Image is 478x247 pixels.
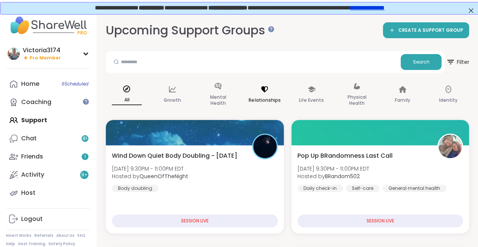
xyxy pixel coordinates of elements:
[21,134,37,143] div: Chat
[112,185,158,192] div: Body doubling
[21,98,51,106] div: Coaching
[23,46,61,54] div: Victoria3174
[382,185,446,192] div: General mental health
[398,27,463,34] span: CREATE A SUPPORT GROUP
[297,151,393,160] span: Pop Up BRandomness Last Call
[48,241,75,247] a: Safety Policy
[325,172,360,180] b: BRandom502
[81,172,88,178] span: 9 +
[297,165,369,172] span: [DATE] 9:30PM - 11:00PM EDT
[56,233,74,238] a: About Us
[112,172,188,180] span: Hosted by
[6,129,90,148] a: Chat81
[112,151,237,160] span: Wind Down Quiet Body Doubling - [DATE]
[6,233,31,238] a: How It Works
[21,80,39,88] div: Home
[446,53,469,71] span: Filter
[77,233,85,238] a: FAQ
[342,93,372,108] p: Physical Health
[21,152,43,161] div: Friends
[6,12,90,39] img: ShareWell Nav Logo
[21,189,36,197] div: Host
[29,55,61,61] span: Pro Member
[34,233,53,238] a: Referrals
[297,214,463,227] div: SESSION LIVE
[6,210,90,228] a: Logout
[438,135,462,158] img: BRandom502
[164,96,181,105] p: Growth
[62,81,88,87] span: 6 Scheduled
[299,96,324,105] p: Life Events
[21,171,44,179] div: Activity
[268,26,274,32] iframe: Spotlight
[6,75,90,93] a: Home6Scheduled
[346,185,379,192] div: Self-care
[112,214,278,227] div: SESSION LIVE
[383,22,469,38] a: CREATE A SUPPORT GROUP
[21,215,43,223] div: Logout
[413,59,429,65] span: Search
[6,241,15,247] a: Help
[439,96,457,105] p: Identity
[8,48,20,60] img: Victoria3174
[395,96,410,105] p: Family
[84,154,86,160] span: 1
[6,93,90,111] a: Coaching
[203,93,233,108] p: Mental Health
[106,22,271,39] h2: Upcoming Support Groups
[139,172,188,180] b: QueenOfTheNight
[6,148,90,166] a: Friends1
[83,99,89,105] iframe: Spotlight
[253,135,277,158] img: QueenOfTheNight
[83,135,87,142] span: 81
[297,185,343,192] div: Daily check-in
[249,96,280,105] p: Relationships
[112,95,142,105] p: All
[297,172,369,180] span: Hosted by
[6,166,90,184] a: Activity9+
[446,51,469,73] button: Filter
[6,184,90,202] a: Host
[18,241,45,247] a: Host Training
[112,165,188,172] span: [DATE] 9:30PM - 11:00PM EDT
[401,54,441,70] button: Search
